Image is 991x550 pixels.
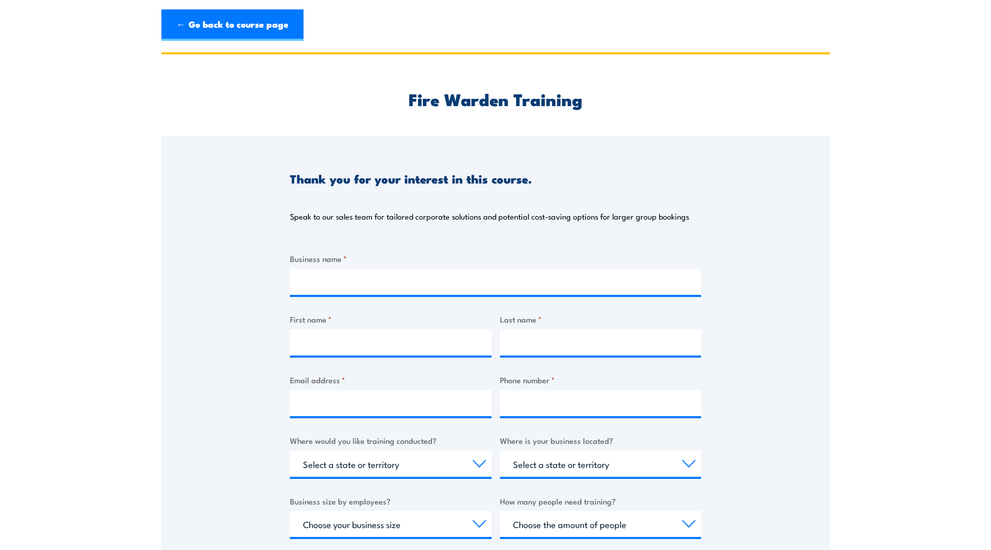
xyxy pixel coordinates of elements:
label: How many people need training? [500,495,702,507]
h3: Thank you for your interest in this course. [290,173,532,185]
a: ← Go back to course page [161,9,304,41]
p: Speak to our sales team for tailored corporate solutions and potential cost-saving options for la... [290,211,689,222]
label: Last name [500,313,702,325]
h2: Fire Warden Training [290,91,701,106]
label: First name [290,313,492,325]
label: Business name [290,253,701,265]
label: Where is your business located? [500,434,702,446]
label: Phone number [500,374,702,386]
label: Where would you like training conducted? [290,434,492,446]
label: Business size by employees? [290,495,492,507]
label: Email address [290,374,492,386]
